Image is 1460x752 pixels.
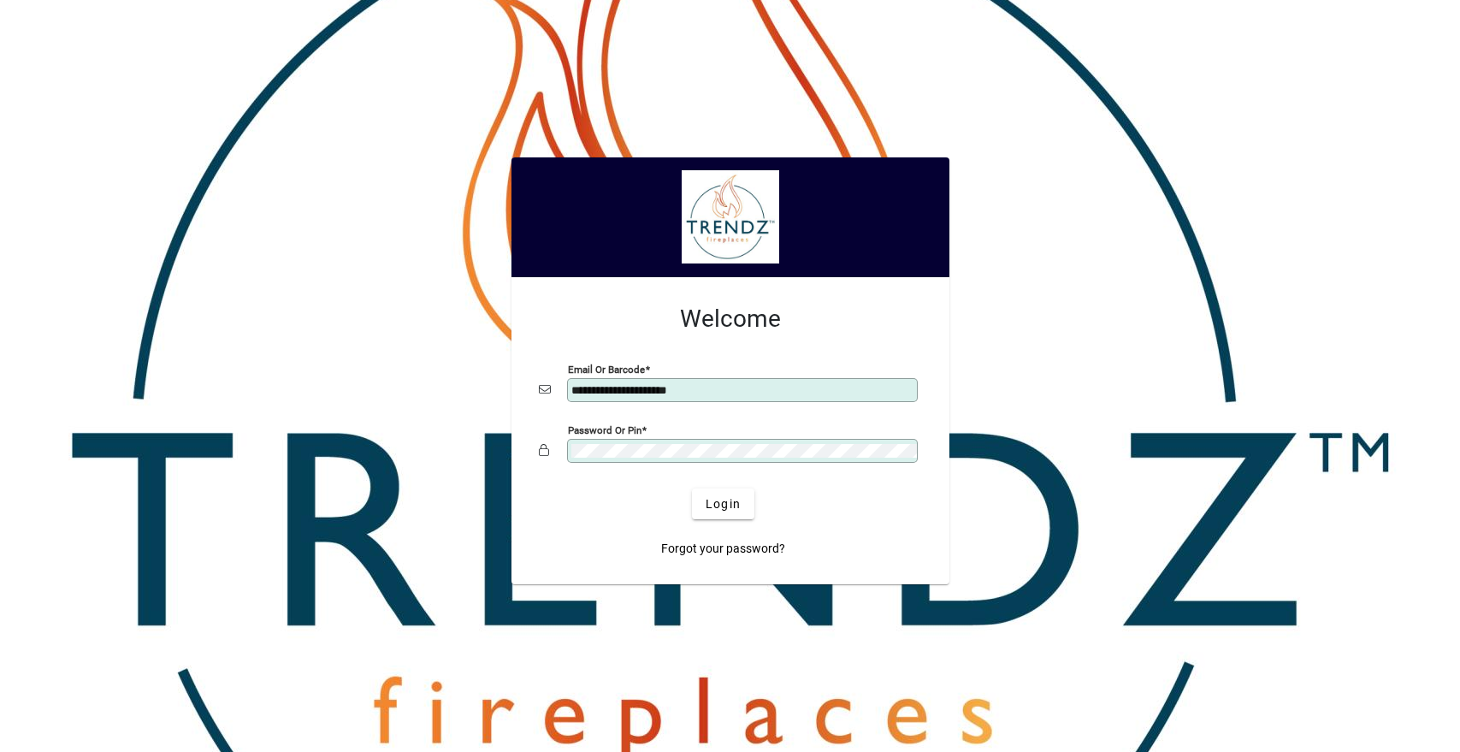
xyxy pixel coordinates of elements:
span: Forgot your password? [661,540,785,558]
h2: Welcome [539,305,922,334]
mat-label: Password or Pin [568,424,641,436]
button: Login [692,489,754,519]
span: Login [706,495,741,513]
mat-label: Email or Barcode [568,364,645,376]
a: Forgot your password? [654,533,792,564]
